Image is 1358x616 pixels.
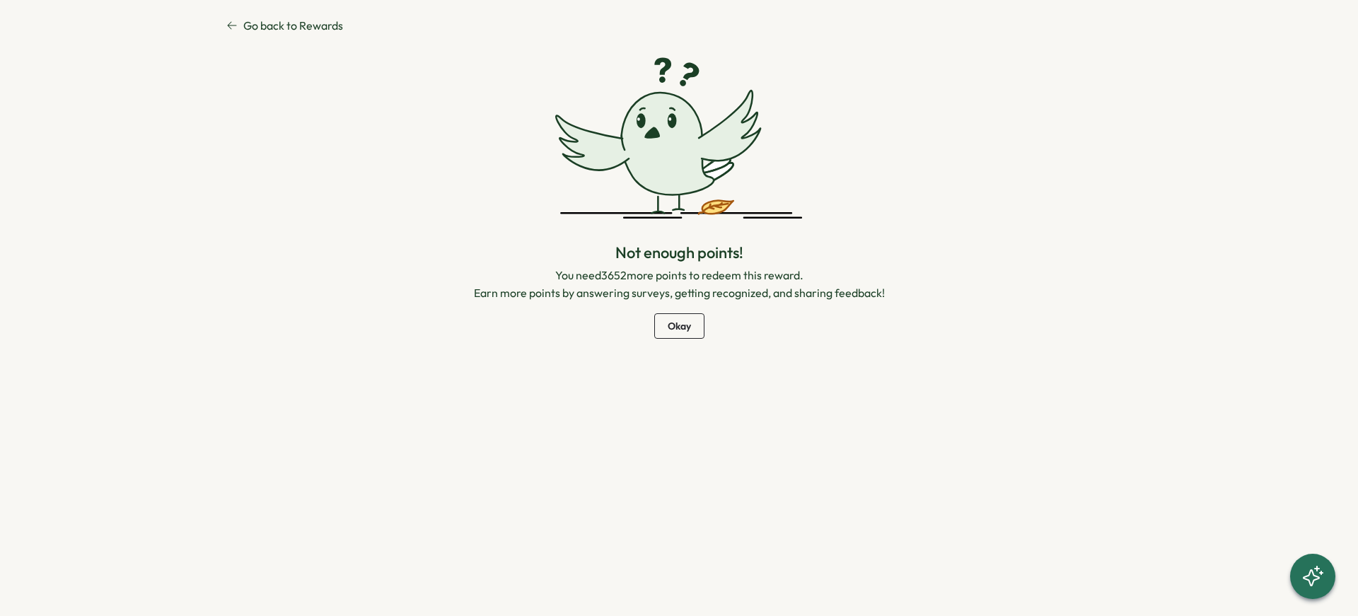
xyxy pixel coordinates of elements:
[654,313,704,339] button: Okay
[474,242,885,264] p: Not enough points!
[668,314,691,338] span: Okay
[243,17,343,35] span: Go back to Rewards
[474,267,885,302] p: You need 3652 more points to redeem this reward. Earn more points by answering surveys, getting r...
[226,17,1132,35] a: Go back to Rewards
